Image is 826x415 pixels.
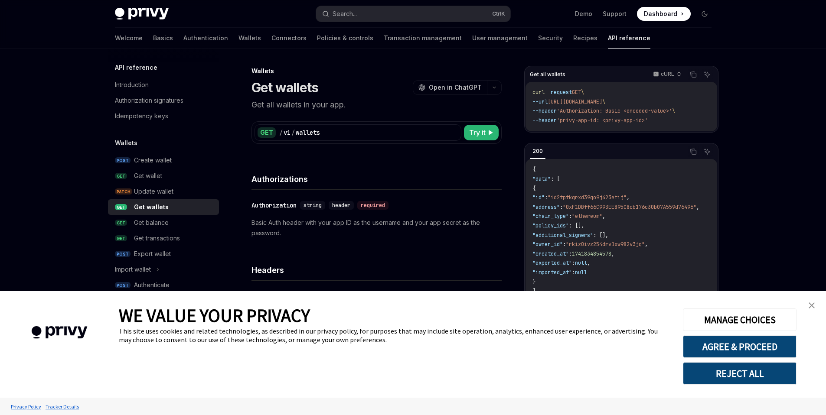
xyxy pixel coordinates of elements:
[532,250,569,257] span: "created_at"
[557,117,648,124] span: 'privy-app-id: <privy-app-id>'
[291,128,295,137] div: /
[153,28,173,49] a: Basics
[279,128,283,137] div: /
[119,304,310,327] span: WE VALUE YOUR PRIVACY
[532,194,545,201] span: "id"
[563,204,696,211] span: "0xF1DBff66C993EE895C8cb176c30b07A559d76496"
[134,249,171,259] div: Export wallet
[108,230,219,246] a: GETGet transactions
[384,28,462,49] a: Transaction management
[532,185,535,192] span: {
[115,138,137,148] h5: Wallets
[683,308,797,331] button: MANAGE CHOICES
[702,146,713,157] button: Ask AI
[575,259,587,266] span: null
[611,250,614,257] span: ,
[532,166,535,173] span: {
[492,10,505,17] span: Ctrl K
[644,10,677,18] span: Dashboard
[108,215,219,230] a: GETGet balance
[572,213,602,220] span: "ethereum"
[115,95,183,106] div: Authorization signatures
[603,10,627,18] a: Support
[530,71,565,78] span: Get all wallets
[532,175,551,182] span: "data"
[572,250,611,257] span: 1741834854578
[357,201,389,210] div: required
[551,175,560,182] span: : [
[251,80,319,95] h1: Get wallets
[108,246,219,262] a: POSTExport wallet
[134,186,173,197] div: Update wallet
[688,146,699,157] button: Copy the contents from the code block
[569,213,572,220] span: :
[115,220,127,226] span: GET
[13,314,106,351] img: company logo
[560,204,563,211] span: :
[545,89,572,96] span: --request
[317,28,373,49] a: Policies & controls
[115,204,127,211] span: GET
[115,80,149,90] div: Introduction
[532,288,539,295] span: ],
[134,202,169,212] div: Get wallets
[413,80,487,95] button: Open in ChatGPT
[108,93,219,108] a: Authorization signatures
[251,67,502,75] div: Wallets
[530,146,545,156] div: 200
[472,28,528,49] a: User management
[566,241,645,248] span: "rkiz0ivz254drv1xw982v3jq"
[115,8,169,20] img: dark logo
[538,28,563,49] a: Security
[316,6,510,22] button: Search...CtrlK
[698,7,712,21] button: Toggle dark mode
[548,194,627,201] span: "id2tptkqrxd39qo9j423etij"
[608,28,650,49] a: API reference
[581,89,584,96] span: \
[115,111,168,121] div: Idempotency keys
[572,89,581,96] span: GET
[683,362,797,385] button: REJECT ALL
[464,125,499,140] button: Try it
[115,62,157,73] h5: API reference
[602,98,605,105] span: \
[108,199,219,215] a: GETGet wallets
[587,259,590,266] span: ,
[572,259,575,266] span: :
[284,128,291,137] div: v1
[696,204,699,211] span: ,
[627,194,630,201] span: ,
[251,264,502,276] h4: Headers
[637,7,691,21] a: Dashboard
[115,264,151,275] div: Import wallet
[134,280,170,290] div: Authenticate
[532,89,545,96] span: curl
[532,259,572,266] span: "exported_at"
[115,235,127,242] span: GET
[548,98,602,105] span: [URL][DOMAIN_NAME]
[251,99,502,111] p: Get all wallets in your app.
[532,117,557,124] span: --header
[251,201,297,210] div: Authorization
[573,28,597,49] a: Recipes
[333,9,357,19] div: Search...
[251,217,502,238] p: Basic Auth header with your app ID as the username and your app secret as the password.
[134,217,169,228] div: Get balance
[115,157,131,164] span: POST
[134,233,180,243] div: Get transactions
[557,107,672,114] span: 'Authorization: Basic <encoded-value>'
[115,188,132,195] span: PATCH
[648,67,685,82] button: cURL
[532,222,569,229] span: "policy_ids"
[532,107,557,114] span: --header
[108,77,219,93] a: Introduction
[251,173,502,185] h4: Authorizations
[304,202,322,209] span: string
[134,171,162,181] div: Get wallet
[108,168,219,184] a: GETGet wallet
[296,128,320,137] div: wallets
[645,241,648,248] span: ,
[271,28,307,49] a: Connectors
[108,152,219,168] a: POSTCreate wallet
[569,250,572,257] span: :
